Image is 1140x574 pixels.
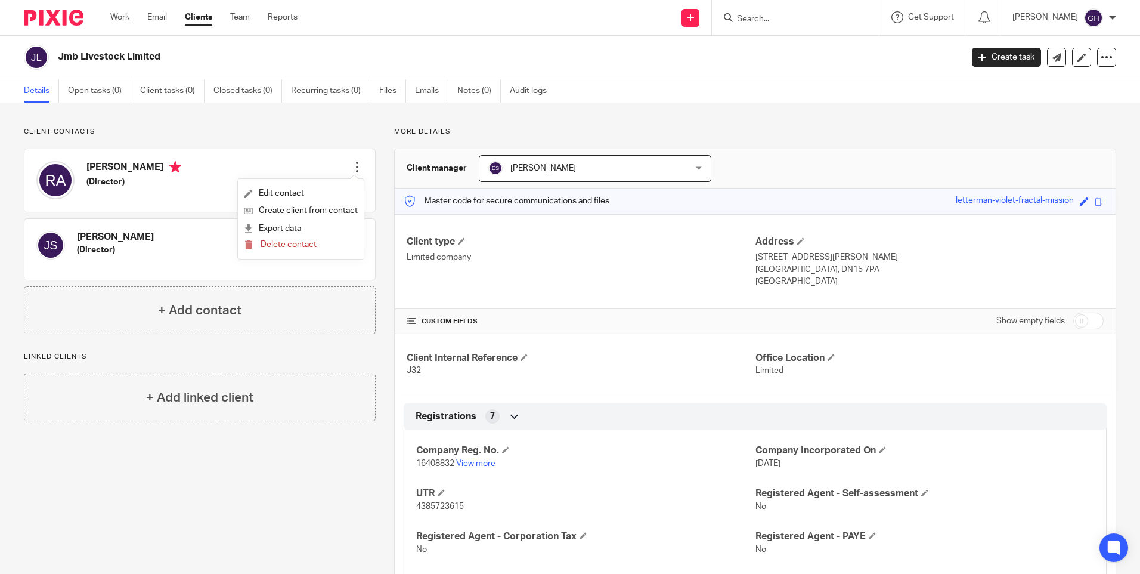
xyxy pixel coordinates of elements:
h5: (Director) [86,176,181,188]
a: Team [230,11,250,23]
i: Primary [169,161,181,173]
h4: Registered Agent - PAYE [755,530,1094,543]
img: svg%3E [1084,8,1103,27]
p: Linked clients [24,352,376,362]
a: Emails [415,79,448,103]
a: Email [147,11,167,23]
h4: [PERSON_NAME] [86,161,181,176]
label: Show empty fields [996,315,1065,327]
a: Create client from contact [244,202,358,220]
h4: CUSTOM FIELDS [407,317,755,326]
button: Delete contact [244,237,317,253]
span: No [416,545,427,554]
h4: Client type [407,236,755,248]
p: Client contacts [24,127,376,137]
a: Reports [268,11,298,23]
h4: Company Incorporated On [755,445,1094,457]
span: J32 [407,366,421,375]
span: Delete contact [261,240,317,249]
h4: Company Reg. No. [416,445,755,457]
a: Export data [244,220,358,237]
a: Recurring tasks (0) [291,79,370,103]
a: Create task [972,48,1041,67]
span: [PERSON_NAME] [510,164,576,172]
p: More details [394,127,1116,137]
span: Registrations [416,411,476,423]
h3: Client manager [407,162,467,174]
span: 7 [490,411,495,422]
span: [DATE] [755,459,780,468]
img: svg%3E [36,161,75,199]
img: svg%3E [488,161,503,175]
h4: Registered Agent - Self-assessment [755,487,1094,500]
a: Work [110,11,129,23]
a: Open tasks (0) [68,79,131,103]
a: Details [24,79,59,103]
h4: + Add linked client [146,388,253,407]
p: [GEOGRAPHIC_DATA], DN15 7PA [755,264,1104,276]
img: Pixie [24,10,83,26]
input: Search [736,14,843,25]
p: Limited company [407,251,755,263]
a: Files [379,79,406,103]
p: [PERSON_NAME] [1012,11,1078,23]
span: No [755,502,766,511]
a: View more [456,459,495,468]
h4: Office Location [755,352,1104,365]
h4: UTR [416,487,755,500]
span: Limited [755,366,783,375]
img: svg%3E [36,231,65,260]
p: Master code for secure communications and files [404,195,609,207]
span: 16408832 [416,459,454,468]
a: Notes (0) [457,79,501,103]
img: svg%3E [24,45,49,70]
h4: Registered Agent - Corporation Tax [416,530,755,543]
a: Audit logs [510,79,556,103]
a: Client tasks (0) [140,79,205,103]
p: [STREET_ADDRESS][PERSON_NAME] [755,251,1104,263]
a: Edit contact [244,185,358,202]
span: No [755,545,766,554]
div: letterman-violet-fractal-mission [956,195,1074,208]
h4: [PERSON_NAME] [77,231,154,243]
span: Get Support [908,13,954,21]
h4: + Add contact [158,301,241,320]
h2: Jmb Livestock Limited [58,51,775,63]
h4: Client Internal Reference [407,352,755,365]
h5: (Director) [77,244,154,256]
p: [GEOGRAPHIC_DATA] [755,276,1104,288]
span: 4385723615 [416,502,464,511]
h4: Address [755,236,1104,248]
a: Closed tasks (0) [213,79,282,103]
a: Clients [185,11,212,23]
